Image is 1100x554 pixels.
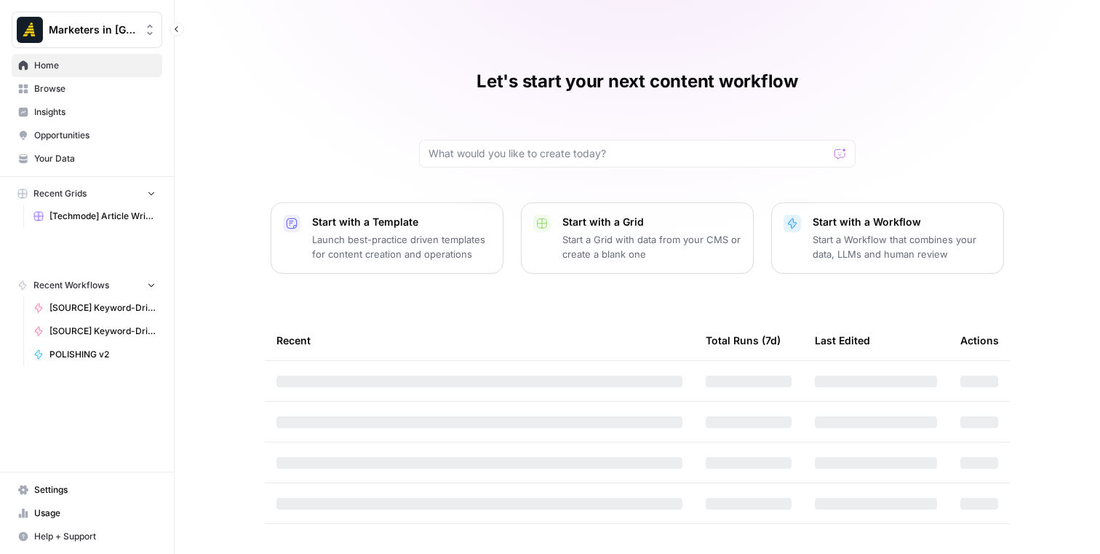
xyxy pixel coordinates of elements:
[12,147,162,170] a: Your Data
[12,183,162,205] button: Recent Grids
[960,320,999,360] div: Actions
[33,279,109,292] span: Recent Workflows
[12,77,162,100] a: Browse
[521,202,754,274] button: Start with a GridStart a Grid with data from your CMS or create a blank one
[27,205,162,228] a: [Techmode] Article Writing - Keyword-Driven Articles Grid
[706,320,781,360] div: Total Runs (7d)
[34,530,156,543] span: Help + Support
[312,215,491,229] p: Start with a Template
[34,483,156,496] span: Settings
[34,106,156,119] span: Insights
[12,100,162,124] a: Insights
[12,54,162,77] a: Home
[815,320,870,360] div: Last Edited
[34,59,156,72] span: Home
[813,232,992,261] p: Start a Workflow that combines your data, LLMs and human review
[562,232,741,261] p: Start a Grid with data from your CMS or create a blank one
[771,202,1004,274] button: Start with a WorkflowStart a Workflow that combines your data, LLMs and human review
[49,301,156,314] span: [SOURCE] Keyword-Driven Article: Content Brief
[34,82,156,95] span: Browse
[49,210,156,223] span: [Techmode] Article Writing - Keyword-Driven Articles Grid
[429,146,829,161] input: What would you like to create today?
[27,343,162,366] a: POLISHING v2
[477,70,798,93] h1: Let's start your next content workflow
[34,129,156,142] span: Opportunities
[562,215,741,229] p: Start with a Grid
[49,23,137,37] span: Marketers in [GEOGRAPHIC_DATA]
[312,232,491,261] p: Launch best-practice driven templates for content creation and operations
[12,525,162,548] button: Help + Support
[17,17,43,43] img: Marketers in Demand Logo
[12,124,162,147] a: Opportunities
[34,152,156,165] span: Your Data
[33,187,87,200] span: Recent Grids
[49,325,156,338] span: [SOURCE] Keyword-Driven Article: Feedback & Polishing
[27,296,162,320] a: [SOURCE] Keyword-Driven Article: Content Brief
[27,320,162,343] a: [SOURCE] Keyword-Driven Article: Feedback & Polishing
[813,215,992,229] p: Start with a Workflow
[12,274,162,296] button: Recent Workflows
[12,478,162,502] a: Settings
[271,202,503,274] button: Start with a TemplateLaunch best-practice driven templates for content creation and operations
[12,502,162,525] a: Usage
[276,320,682,360] div: Recent
[34,507,156,520] span: Usage
[12,12,162,48] button: Workspace: Marketers in Demand
[49,348,156,361] span: POLISHING v2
